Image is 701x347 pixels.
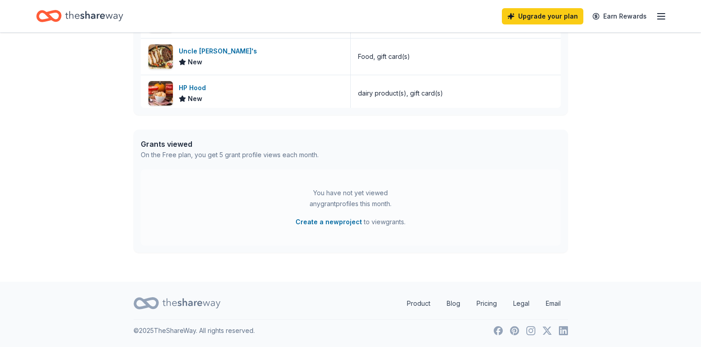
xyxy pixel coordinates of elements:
[296,217,405,227] span: to view grants .
[469,294,504,313] a: Pricing
[294,188,407,209] div: You have not yet viewed any grant profiles this month.
[506,294,537,313] a: Legal
[134,325,255,336] p: © 2025 TheShareWay. All rights reserved.
[296,217,362,227] button: Create a newproject
[358,51,410,62] div: Food, gift card(s)
[36,5,123,27] a: Home
[539,294,568,313] a: Email
[141,149,319,160] div: On the Free plan, you get 5 grant profile views each month.
[148,81,173,106] img: Image for HP Hood
[587,8,652,24] a: Earn Rewards
[179,46,261,57] div: Uncle [PERSON_NAME]'s
[179,82,210,93] div: HP Hood
[141,139,319,149] div: Grants viewed
[502,8,583,24] a: Upgrade your plan
[400,294,568,313] nav: quick links
[400,294,438,313] a: Product
[188,93,202,104] span: New
[188,57,202,67] span: New
[439,294,467,313] a: Blog
[358,88,443,99] div: dairy product(s), gift card(s)
[148,44,173,69] img: Image for Uncle Julio's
